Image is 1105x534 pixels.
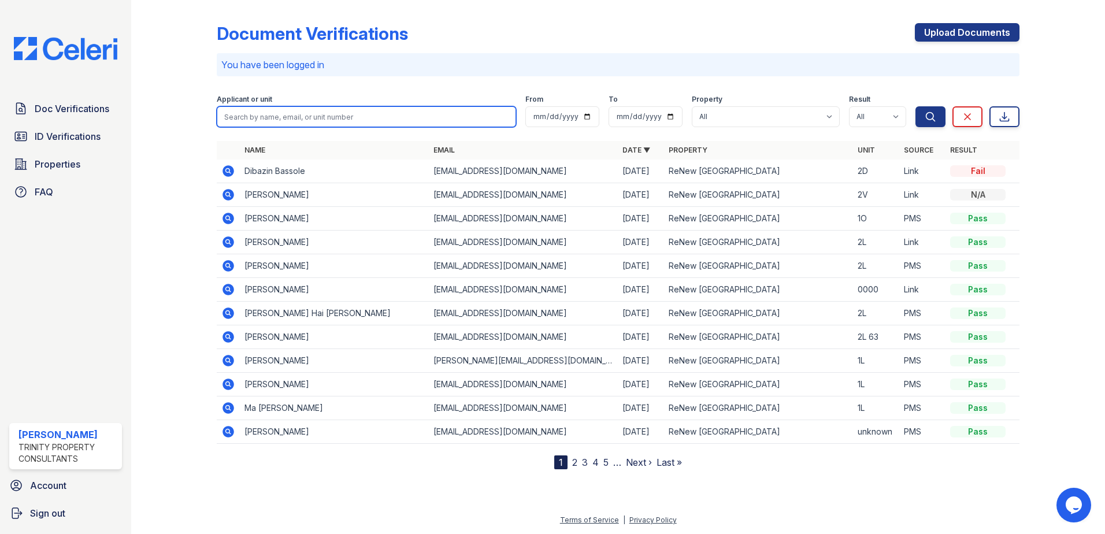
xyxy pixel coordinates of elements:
[609,95,618,104] label: To
[18,428,117,442] div: [PERSON_NAME]
[853,254,899,278] td: 2L
[853,420,899,444] td: unknown
[429,207,618,231] td: [EMAIL_ADDRESS][DOMAIN_NAME]
[554,455,568,469] div: 1
[664,160,853,183] td: ReNew [GEOGRAPHIC_DATA]
[899,278,945,302] td: Link
[217,95,272,104] label: Applicant or unit
[240,231,429,254] td: [PERSON_NAME]
[618,207,664,231] td: [DATE]
[5,37,127,60] img: CE_Logo_Blue-a8612792a0a2168367f1c8372b55b34899dd931a85d93a1a3d3e32e68fde9ad4.png
[899,325,945,349] td: PMS
[221,58,1015,72] p: You have been logged in
[626,457,652,468] a: Next ›
[629,516,677,524] a: Privacy Policy
[429,254,618,278] td: [EMAIL_ADDRESS][DOMAIN_NAME]
[429,373,618,396] td: [EMAIL_ADDRESS][DOMAIN_NAME]
[5,502,127,525] a: Sign out
[950,284,1006,295] div: Pass
[664,325,853,349] td: ReNew [GEOGRAPHIC_DATA]
[899,373,945,396] td: PMS
[950,260,1006,272] div: Pass
[664,349,853,373] td: ReNew [GEOGRAPHIC_DATA]
[618,420,664,444] td: [DATE]
[240,278,429,302] td: [PERSON_NAME]
[433,146,455,154] a: Email
[664,254,853,278] td: ReNew [GEOGRAPHIC_DATA]
[618,302,664,325] td: [DATE]
[950,355,1006,366] div: Pass
[899,160,945,183] td: Link
[664,183,853,207] td: ReNew [GEOGRAPHIC_DATA]
[240,373,429,396] td: [PERSON_NAME]
[899,396,945,420] td: PMS
[618,373,664,396] td: [DATE]
[240,183,429,207] td: [PERSON_NAME]
[664,278,853,302] td: ReNew [GEOGRAPHIC_DATA]
[9,153,122,176] a: Properties
[899,420,945,444] td: PMS
[429,420,618,444] td: [EMAIL_ADDRESS][DOMAIN_NAME]
[35,185,53,199] span: FAQ
[950,189,1006,201] div: N/A
[525,95,543,104] label: From
[853,183,899,207] td: 2V
[853,349,899,373] td: 1L
[429,302,618,325] td: [EMAIL_ADDRESS][DOMAIN_NAME]
[950,165,1006,177] div: Fail
[853,160,899,183] td: 2D
[618,349,664,373] td: [DATE]
[664,396,853,420] td: ReNew [GEOGRAPHIC_DATA]
[18,442,117,465] div: Trinity Property Consultants
[35,102,109,116] span: Doc Verifications
[572,457,577,468] a: 2
[692,95,722,104] label: Property
[240,160,429,183] td: Dibazin Bassole
[30,479,66,492] span: Account
[9,125,122,148] a: ID Verifications
[915,23,1019,42] a: Upload Documents
[853,302,899,325] td: 2L
[618,160,664,183] td: [DATE]
[899,302,945,325] td: PMS
[853,396,899,420] td: 1L
[429,325,618,349] td: [EMAIL_ADDRESS][DOMAIN_NAME]
[30,506,65,520] span: Sign out
[950,213,1006,224] div: Pass
[899,254,945,278] td: PMS
[618,254,664,278] td: [DATE]
[240,207,429,231] td: [PERSON_NAME]
[240,302,429,325] td: [PERSON_NAME] Hai [PERSON_NAME]
[35,129,101,143] span: ID Verifications
[217,23,408,44] div: Document Verifications
[950,426,1006,437] div: Pass
[623,516,625,524] div: |
[429,231,618,254] td: [EMAIL_ADDRESS][DOMAIN_NAME]
[899,231,945,254] td: Link
[899,183,945,207] td: Link
[664,420,853,444] td: ReNew [GEOGRAPHIC_DATA]
[618,231,664,254] td: [DATE]
[657,457,682,468] a: Last »
[244,146,265,154] a: Name
[622,146,650,154] a: Date ▼
[899,349,945,373] td: PMS
[240,396,429,420] td: Ma [PERSON_NAME]
[9,97,122,120] a: Doc Verifications
[904,146,933,154] a: Source
[950,379,1006,390] div: Pass
[5,474,127,497] a: Account
[664,231,853,254] td: ReNew [GEOGRAPHIC_DATA]
[853,325,899,349] td: 2L 63
[9,180,122,203] a: FAQ
[429,278,618,302] td: [EMAIL_ADDRESS][DOMAIN_NAME]
[217,106,516,127] input: Search by name, email, or unit number
[240,420,429,444] td: [PERSON_NAME]
[899,207,945,231] td: PMS
[240,325,429,349] td: [PERSON_NAME]
[618,278,664,302] td: [DATE]
[429,396,618,420] td: [EMAIL_ADDRESS][DOMAIN_NAME]
[950,146,977,154] a: Result
[560,516,619,524] a: Terms of Service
